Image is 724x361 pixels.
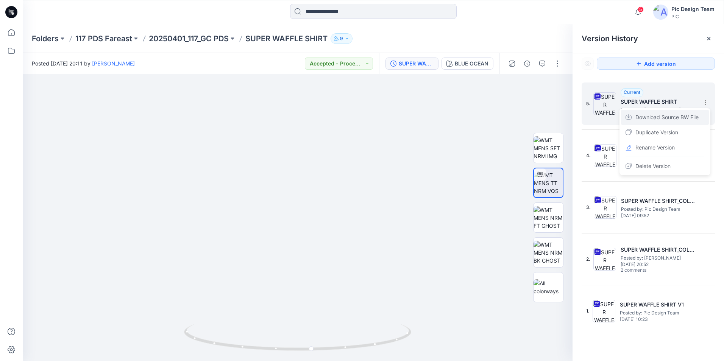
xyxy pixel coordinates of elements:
[92,60,135,67] a: [PERSON_NAME]
[582,58,594,70] button: Show Hidden Versions
[635,162,671,171] span: Delete Version
[245,33,328,44] p: SUPER WAFFLE SHIRT
[534,206,563,230] img: WMT MENS NRM FT GHOST
[621,268,674,274] span: 2 comments
[593,248,616,271] img: SUPER WAFFLE SHIRT_COLORWAY V1
[620,309,696,317] span: Posted by: Pic Design Team
[653,5,668,20] img: avatar
[620,300,696,309] h5: SUPER WAFFLE SHIRT V1
[534,241,563,265] img: WMT MENS NRM BK GHOST
[442,58,493,70] button: BLUE OCEAN
[586,256,590,263] span: 2.
[621,205,697,213] span: Posted by: Pic Design Team
[621,254,696,262] span: Posted by: Libby Wilson
[586,308,590,314] span: 1.
[597,58,715,70] button: Add version
[534,279,563,295] img: All colorways
[706,36,712,42] button: Close
[671,14,715,19] div: PIC
[621,245,696,254] h5: SUPER WAFFLE SHIRT_COLORWAY V1
[586,204,591,211] span: 3.
[340,34,343,43] p: 9
[621,262,696,267] span: [DATE] 20:52
[635,128,678,137] span: Duplicate Version
[385,58,438,70] button: SUPER WAFFLE SHIRT
[521,58,533,70] button: Details
[586,100,590,107] span: 5.
[638,6,644,12] span: 5
[621,196,697,205] h5: SUPER WAFFLE SHIRT_COLORWAY V2
[331,33,353,44] button: 9
[149,33,229,44] a: 20250401_117_GC PDS
[399,59,434,68] div: SUPER WAFFLE SHIRT
[594,196,616,219] img: SUPER WAFFLE SHIRT_COLORWAY V2
[635,113,699,122] span: Download Source BW File
[621,106,696,114] span: Posted by: Libby Wilson
[624,89,640,95] span: Current
[593,300,615,322] img: SUPER WAFFLE SHIRT V1
[455,59,488,68] div: BLUE OCEAN
[534,136,563,160] img: WMT MENS SET NRM IMG
[586,152,591,159] span: 4.
[621,213,697,218] span: [DATE] 09:52
[534,171,563,195] img: WMT MENS TT NRM VQS
[32,59,135,67] span: Posted [DATE] 20:11 by
[671,5,715,14] div: Pic Design Team
[75,33,132,44] a: 117 PDS Fareast
[594,144,616,167] img: SUPER WAFFLE SHIRT
[621,97,696,106] h5: SUPER WAFFLE SHIRT
[593,92,616,115] img: SUPER WAFFLE SHIRT
[32,33,59,44] a: Folders
[635,143,675,152] span: Rename Version
[582,34,638,43] span: Version History
[620,317,696,322] span: [DATE] 10:23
